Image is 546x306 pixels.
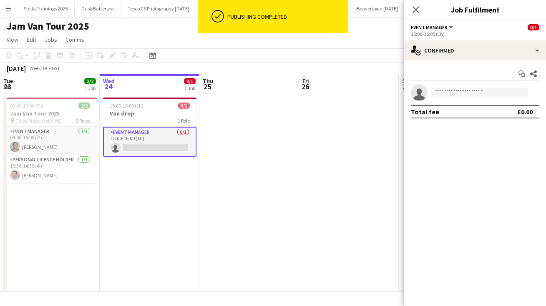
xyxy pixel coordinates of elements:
span: 0/1 [528,24,539,30]
span: Comms [65,36,84,43]
app-job-card: 15:00-16:00 (1h)0/1Van drop1 RoleEvent Manager0/115:00-16:00 (1h) [103,98,196,157]
h3: Job Fulfilment [404,4,546,15]
span: 26 [301,82,309,91]
app-card-role: Event Manager1/109:00-16:00 (7h)[PERSON_NAME] [3,127,97,155]
span: 1 Role [178,118,190,124]
span: Co-op Manchester HQ [15,118,62,124]
span: Fri [302,77,309,85]
span: Tue [3,77,13,85]
div: Confirmed [404,40,546,60]
span: 2/2 [78,103,90,109]
div: [DATE] [7,64,26,73]
h1: Jam Van Tour 2025 [7,20,89,33]
button: Stella Trainings 2025 [17,0,75,17]
span: 27 [401,82,411,91]
span: Jobs [45,36,57,43]
span: 2 Roles [76,118,90,124]
a: Comms [62,34,88,45]
app-job-card: 09:00-16:00 (7h)2/2Jam Van Tour 2025 Co-op Manchester HQ2 RolesEvent Manager1/109:00-16:00 (7h)[P... [3,98,97,183]
a: Edit [23,34,40,45]
span: 25 [201,82,213,91]
span: Thu [203,77,213,85]
button: Camden Shouts 2025 [196,0,255,17]
button: Tesco CS Photography [DATE] [121,0,196,17]
div: 1 Job [85,85,96,91]
div: 15:00-16:00 (1h) [411,31,539,37]
span: 0/1 [178,103,190,109]
div: BST [52,65,60,71]
span: 24 [102,82,115,91]
span: Week 39 [28,65,48,71]
span: 15:00-16:00 (1h) [110,103,143,109]
span: 09:00-16:00 (7h) [10,103,44,109]
h3: Van drop [103,110,196,117]
a: Jobs [41,34,60,45]
span: Event Manager [411,24,448,30]
h3: Jam Van Tour 2025 [3,110,97,117]
button: Beavertown [DATE] [350,0,405,17]
span: Wed [103,77,115,85]
app-card-role: Personal Licence Holder1/110:30-14:30 (4h)[PERSON_NAME] [3,155,97,183]
a: View [3,34,22,45]
span: 2/2 [84,78,96,84]
div: Total fee [411,108,439,116]
span: Edit [27,36,36,43]
button: Event Manager [411,24,454,30]
span: View [7,36,18,43]
span: 23 [2,82,13,91]
div: £0.00 [517,108,533,116]
span: Sat [402,77,411,85]
div: 1 Job [184,85,195,91]
span: 0/1 [184,78,196,84]
app-card-role: Event Manager0/115:00-16:00 (1h) [103,127,196,157]
div: Publishing completed [227,13,345,20]
button: Dusk Battersea [75,0,121,17]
